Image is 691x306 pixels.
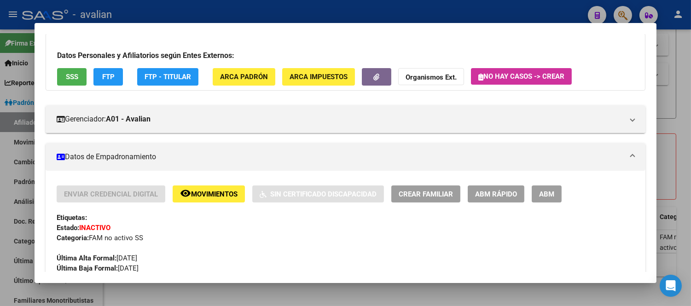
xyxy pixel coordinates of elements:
[66,73,78,81] span: SSS
[539,190,554,198] span: ABM
[57,214,87,222] strong: Etiquetas:
[252,185,384,202] button: Sin Certificado Discapacidad
[270,190,377,198] span: Sin Certificado Discapacidad
[57,254,116,262] strong: Última Alta Formal:
[93,68,123,85] button: FTP
[57,50,634,61] h3: Datos Personales y Afiliatorios según Entes Externos:
[180,188,191,199] mat-icon: remove_red_eye
[220,73,268,81] span: ARCA Padrón
[468,185,524,202] button: ABM Rápido
[282,68,355,85] button: ARCA Impuestos
[64,190,158,198] span: Enviar Credencial Digital
[57,68,87,85] button: SSS
[191,190,238,198] span: Movimientos
[57,185,165,202] button: Enviar Credencial Digital
[213,68,275,85] button: ARCA Padrón
[57,254,137,262] span: [DATE]
[173,185,245,202] button: Movimientos
[46,143,645,171] mat-expansion-panel-header: Datos de Empadronamiento
[532,185,562,202] button: ABM
[79,224,110,232] strong: INACTIVO
[391,185,460,202] button: Crear Familiar
[137,68,198,85] button: FTP - Titular
[57,264,118,272] strong: Última Baja Formal:
[478,72,564,81] span: No hay casos -> Crear
[398,68,464,85] button: Organismos Ext.
[471,68,572,85] button: No hay casos -> Crear
[57,234,89,242] strong: Categoria:
[46,105,645,133] mat-expansion-panel-header: Gerenciador:A01 - Avalian
[475,190,517,198] span: ABM Rápido
[57,233,634,243] div: FAM no activo SS
[57,114,623,125] mat-panel-title: Gerenciador:
[57,264,139,272] span: [DATE]
[660,275,682,297] div: Open Intercom Messenger
[102,73,115,81] span: FTP
[399,190,453,198] span: Crear Familiar
[57,151,623,162] mat-panel-title: Datos de Empadronamiento
[106,114,151,125] strong: A01 - Avalian
[145,73,191,81] span: FTP - Titular
[57,224,79,232] strong: Estado:
[406,74,457,82] strong: Organismos Ext.
[290,73,348,81] span: ARCA Impuestos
